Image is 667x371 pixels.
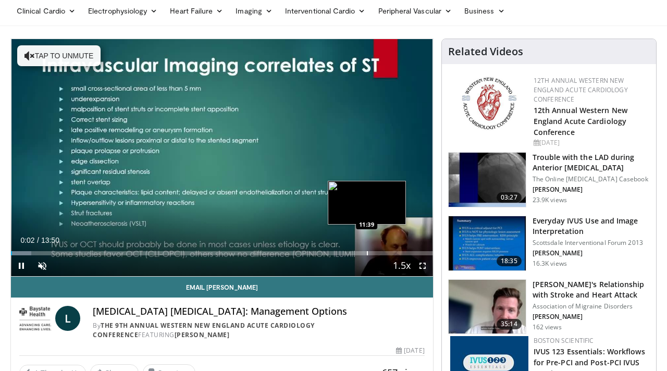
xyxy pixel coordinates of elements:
p: [PERSON_NAME] [533,185,650,194]
a: Peripheral Vascular [372,1,458,21]
a: The 9th Annual Western New England Acute Cardiology Conference [93,321,315,339]
p: 162 views [533,323,562,331]
button: Tap to unmute [17,45,101,66]
a: Heart Failure [164,1,229,21]
img: e3ab1c58-cfbd-4a8c-9212-32dff0b24601.150x105_q85_crop-smart_upscale.jpg [449,280,526,334]
button: Playback Rate [391,255,412,276]
span: 03:27 [497,192,522,203]
h4: [MEDICAL_DATA] [MEDICAL_DATA]: Management Options [93,306,424,317]
p: Scottsdale Interventional Forum 2013 [533,239,650,247]
span: 35:14 [497,319,522,329]
a: Imaging [229,1,279,21]
a: Interventional Cardio [279,1,372,21]
div: [DATE] [534,138,648,147]
button: Pause [11,255,32,276]
a: 35:14 [PERSON_NAME]'s Relationship with Stroke and Heart Attack Association of Migraine Disorders... [448,279,650,335]
h3: Everyday IVUS Use and Image Interpretation [533,216,650,237]
a: 03:27 Trouble with the LAD during Anterior [MEDICAL_DATA] The Online [MEDICAL_DATA] Casebook [PER... [448,152,650,207]
a: 18:35 Everyday IVUS Use and Image Interpretation Scottsdale Interventional Forum 2013 [PERSON_NAM... [448,216,650,271]
div: [DATE] [396,346,424,355]
div: By FEATURING [93,321,424,340]
span: / [37,236,39,244]
button: Fullscreen [412,255,433,276]
span: 0:02 [20,236,34,244]
button: Unmute [32,255,53,276]
img: 0954f259-7907-4053-a817-32a96463ecc8.png.150x105_q85_autocrop_double_scale_upscale_version-0.2.png [460,76,518,131]
img: image.jpeg [328,181,406,225]
a: Clinical Cardio [10,1,82,21]
h3: Trouble with the LAD during Anterior [MEDICAL_DATA] [533,152,650,173]
div: Progress Bar [11,251,433,255]
img: dTBemQywLidgNXR34xMDoxOjA4MTsiGN.150x105_q85_crop-smart_upscale.jpg [449,216,526,270]
a: Email [PERSON_NAME] [11,277,433,298]
p: Association of Migraine Disorders [533,302,650,311]
a: Business [458,1,511,21]
p: 16.3K views [533,259,567,268]
a: Boston Scientific [534,336,594,345]
h3: [PERSON_NAME]'s Relationship with Stroke and Heart Attack [533,279,650,300]
p: The Online [MEDICAL_DATA] Casebook [533,175,650,183]
a: 12th Annual Western New England Acute Cardiology Conference [534,76,628,104]
p: [PERSON_NAME] [533,313,650,321]
p: [PERSON_NAME] [533,249,650,257]
img: The 9th Annual Western New England Acute Cardiology Conference [19,306,51,331]
a: L [55,306,80,331]
span: 13:50 [41,236,59,244]
h4: Related Videos [448,45,523,58]
span: 18:35 [497,256,522,266]
video-js: Video Player [11,39,433,277]
p: 23.9K views [533,196,567,204]
a: [PERSON_NAME] [175,330,230,339]
img: ABqa63mjaT9QMpl35hMDoxOmtxO3TYNt_2.150x105_q85_crop-smart_upscale.jpg [449,153,526,207]
a: 12th Annual Western New England Acute Cardiology Conference [534,105,627,137]
a: Electrophysiology [82,1,164,21]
